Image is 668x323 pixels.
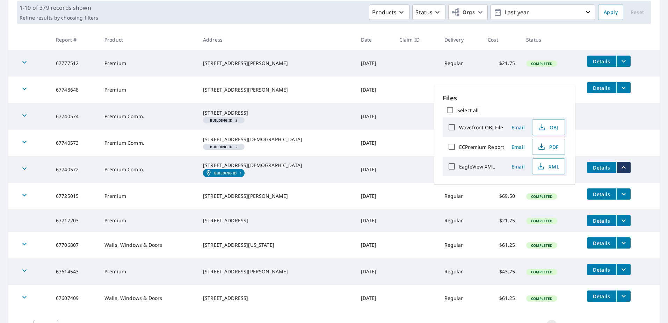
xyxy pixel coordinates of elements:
span: Email [510,124,527,131]
button: detailsBtn-67607409 [587,290,616,302]
span: Completed [527,194,557,199]
button: Products [369,5,409,20]
div: [STREET_ADDRESS][PERSON_NAME] [203,60,350,67]
span: Completed [527,296,557,301]
button: PDF [532,139,565,155]
label: Wavefront OBJ File [459,124,503,131]
button: detailsBtn-67777512 [587,56,616,67]
button: Email [507,122,529,133]
span: Completed [527,218,557,223]
td: $43.75 [482,258,521,285]
span: 2 [206,145,242,149]
p: Last year [502,6,584,19]
span: Details [591,58,612,65]
span: Apply [604,8,618,17]
td: [DATE] [355,258,394,285]
th: Cost [482,29,521,50]
td: Premium [99,183,197,209]
p: 1-10 of 379 records shown [20,3,98,12]
td: 67740574 [50,103,99,130]
td: Walls, Windows & Doors [99,285,197,311]
em: Building ID [214,171,237,175]
button: Email [507,142,529,152]
td: 67706807 [50,232,99,258]
td: [DATE] [355,232,394,258]
td: Premium [99,258,197,285]
div: [STREET_ADDRESS][US_STATE] [203,242,350,249]
td: 67607409 [50,285,99,311]
button: Email [507,161,529,172]
td: Premium Comm. [99,130,197,156]
div: [STREET_ADDRESS][PERSON_NAME] [203,86,350,93]
span: Details [591,240,612,246]
td: [DATE] [355,77,394,103]
button: Status [412,5,445,20]
button: detailsBtn-67717203 [587,215,616,226]
button: Apply [598,5,623,20]
label: Select all [457,107,479,114]
span: Details [591,164,612,171]
span: PDF [537,143,559,151]
th: Address [197,29,355,50]
td: $43.75 [482,77,521,103]
div: [STREET_ADDRESS][DEMOGRAPHIC_DATA] [203,136,350,143]
button: filesDropdownBtn-67777512 [616,56,631,67]
button: XML [532,158,565,174]
th: Report # [50,29,99,50]
td: [DATE] [355,50,394,77]
div: [STREET_ADDRESS][DEMOGRAPHIC_DATA] [203,162,350,169]
td: $61.25 [482,285,521,311]
div: [STREET_ADDRESS][PERSON_NAME] [203,268,350,275]
div: [STREET_ADDRESS] [203,217,350,224]
span: XML [537,162,559,171]
button: detailsBtn-67740572 [587,162,616,173]
th: Date [355,29,394,50]
div: [STREET_ADDRESS] [203,295,350,302]
td: [DATE] [355,103,394,130]
span: Details [591,217,612,224]
button: Orgs [448,5,488,20]
label: EagleView XML [459,163,495,170]
span: Completed [527,243,557,248]
td: Regular [439,77,482,103]
span: OBJ [537,123,559,131]
td: Regular [439,209,482,232]
td: 67725015 [50,183,99,209]
td: $21.75 [482,209,521,232]
span: Email [510,163,527,170]
td: 67740573 [50,130,99,156]
td: 67748648 [50,77,99,103]
button: detailsBtn-67725015 [587,188,616,200]
td: Premium [99,209,197,232]
span: 3 [206,119,242,122]
span: Details [591,266,612,273]
label: ECPremium Report [459,144,504,150]
em: Building ID [210,145,233,149]
span: Details [591,293,612,300]
td: Regular [439,232,482,258]
span: Details [591,191,612,198]
td: Regular [439,183,482,209]
span: Completed [527,270,557,274]
th: Delivery [439,29,482,50]
a: Building ID1 [203,169,245,177]
td: Regular [439,50,482,77]
td: [DATE] [355,285,394,311]
td: Regular [439,258,482,285]
div: [STREET_ADDRESS][PERSON_NAME] [203,193,350,200]
td: Regular [439,285,482,311]
td: [DATE] [355,209,394,232]
p: Status [415,8,433,16]
button: filesDropdownBtn-67740572 [616,162,631,173]
button: detailsBtn-67706807 [587,237,616,249]
p: Refine results by choosing filters [20,15,98,21]
div: [STREET_ADDRESS] [203,109,350,116]
button: detailsBtn-67614543 [587,264,616,275]
button: filesDropdownBtn-67614543 [616,264,631,275]
span: Email [510,144,527,150]
td: Walls, Windows & Doors [99,232,197,258]
td: [DATE] [355,156,394,183]
td: 67740572 [50,156,99,183]
td: [DATE] [355,183,394,209]
td: 67777512 [50,50,99,77]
